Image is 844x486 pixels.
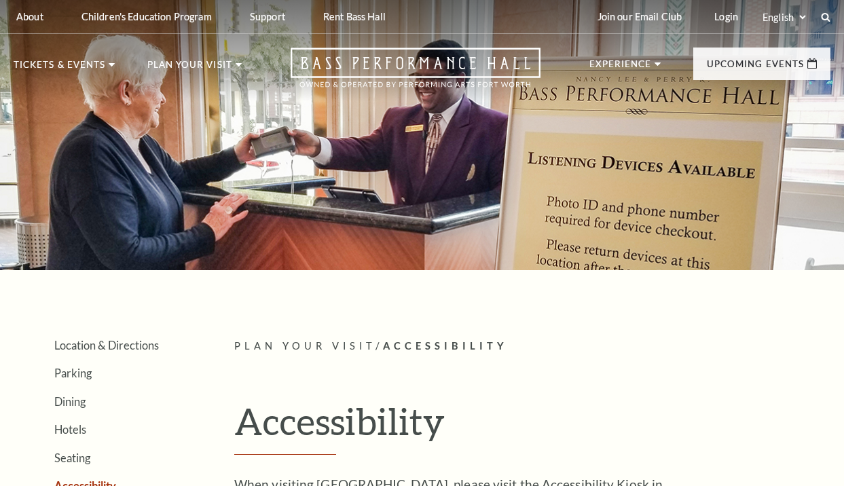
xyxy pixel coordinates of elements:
p: Support [250,11,285,22]
p: Experience [589,60,652,76]
a: Seating [54,451,90,464]
p: About [16,11,43,22]
span: Accessibility [383,340,508,352]
a: Dining [54,395,86,408]
p: Plan Your Visit [147,60,232,77]
a: Parking [54,367,92,379]
span: Plan Your Visit [234,340,375,352]
p: Tickets & Events [14,60,105,77]
a: Location & Directions [54,339,159,352]
p: / [234,338,830,355]
p: Upcoming Events [707,60,804,76]
a: Hotels [54,423,86,436]
h1: Accessibility [234,399,830,455]
p: Rent Bass Hall [323,11,386,22]
select: Select: [760,11,808,24]
p: Children's Education Program [81,11,212,22]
